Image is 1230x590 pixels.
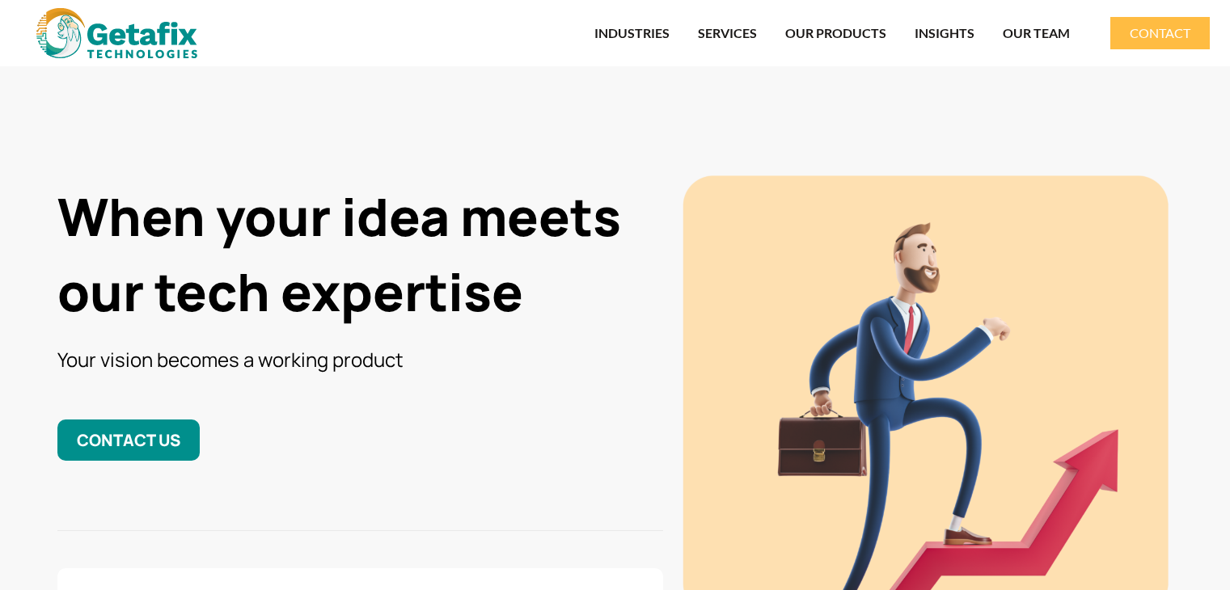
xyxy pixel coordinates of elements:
span: CONTACT US [77,429,180,451]
nav: Menu [242,15,1070,52]
a: CONTACT [1110,17,1210,49]
a: INSIGHTS [915,15,974,52]
h3: Your vision becomes a working product [57,346,664,373]
span: CONTACT [1130,27,1190,40]
h1: When your idea meets our tech expertise [57,179,664,330]
a: CONTACT US [57,419,200,461]
img: web and mobile application development company [36,8,197,58]
a: INDUSTRIES [594,15,670,52]
a: SERVICES [698,15,757,52]
a: OUR TEAM [1003,15,1070,52]
a: OUR PRODUCTS [785,15,886,52]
